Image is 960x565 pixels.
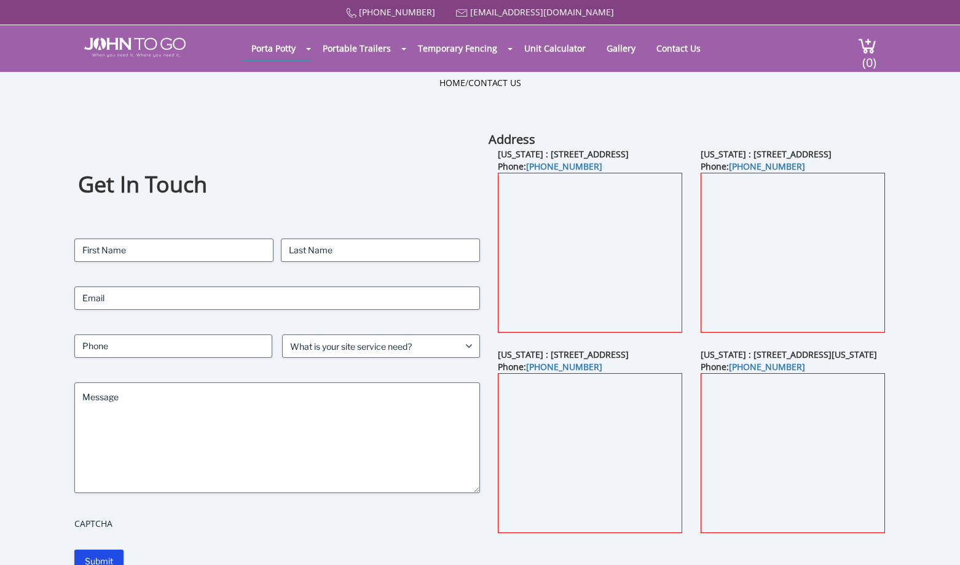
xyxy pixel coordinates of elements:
[470,6,614,18] a: [EMAIL_ADDRESS][DOMAIN_NAME]
[359,6,435,18] a: [PHONE_NUMBER]
[74,286,480,310] input: Email
[78,170,476,200] h1: Get In Touch
[526,361,602,373] a: [PHONE_NUMBER]
[515,36,595,60] a: Unit Calculator
[74,518,480,530] label: CAPTCHA
[701,361,805,373] b: Phone:
[74,239,273,262] input: First Name
[439,77,521,89] ul: /
[498,349,629,360] b: [US_STATE] : [STREET_ADDRESS]
[242,36,305,60] a: Porta Potty
[498,148,629,160] b: [US_STATE] : [STREET_ADDRESS]
[456,9,468,17] img: Mail
[84,38,186,57] img: JOHN to go
[647,36,710,60] a: Contact Us
[729,361,805,373] a: [PHONE_NUMBER]
[439,77,465,89] a: Home
[911,516,960,565] button: Live Chat
[701,349,877,360] b: [US_STATE] : [STREET_ADDRESS][US_STATE]
[858,38,876,54] img: cart a
[74,334,272,358] input: Phone
[498,361,602,373] b: Phone:
[526,160,602,172] a: [PHONE_NUMBER]
[597,36,645,60] a: Gallery
[489,131,535,148] b: Address
[281,239,480,262] input: Last Name
[729,160,805,172] a: [PHONE_NUMBER]
[468,77,521,89] a: Contact Us
[346,8,356,18] img: Call
[701,160,805,172] b: Phone:
[313,36,400,60] a: Portable Trailers
[498,160,602,172] b: Phone:
[862,44,876,71] span: (0)
[409,36,506,60] a: Temporary Fencing
[701,148,832,160] b: [US_STATE] : [STREET_ADDRESS]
